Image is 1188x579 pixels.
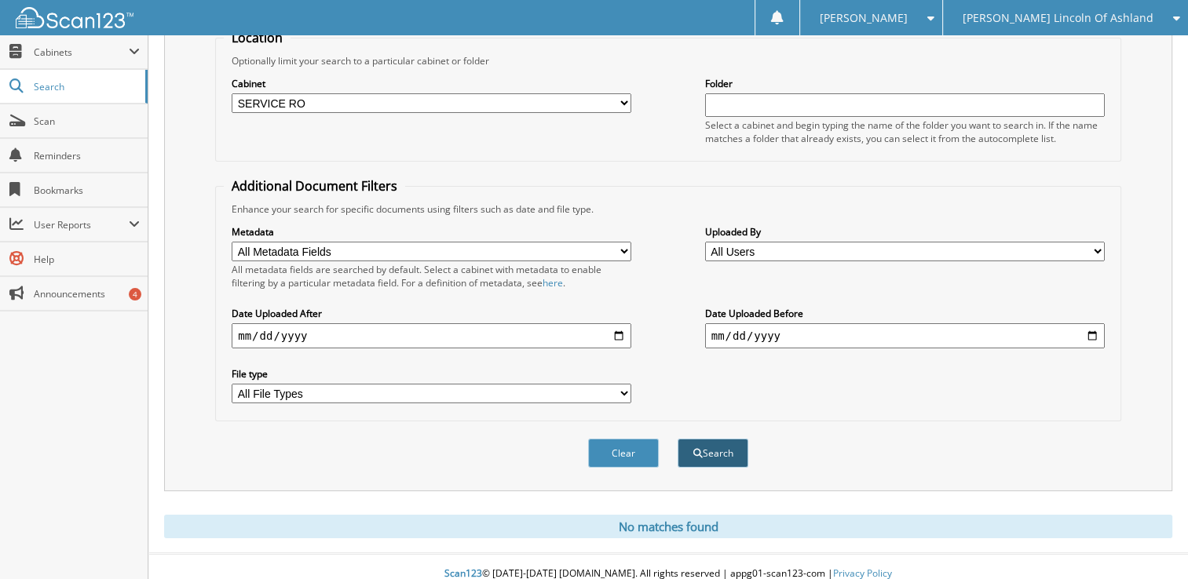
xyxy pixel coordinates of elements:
img: scan123-logo-white.svg [16,7,133,28]
label: Date Uploaded After [232,307,631,320]
div: 4 [129,288,141,300]
span: Announcements [34,287,140,300]
input: end [705,323,1105,348]
label: Metadata [232,225,631,239]
iframe: Chat Widget [1109,504,1188,579]
legend: Additional Document Filters [224,177,405,195]
label: Folder [705,77,1105,90]
input: start [232,323,631,348]
a: here [543,276,563,289]
span: [PERSON_NAME] [820,13,908,23]
span: Cabinets [34,46,129,59]
button: Clear [588,439,659,468]
div: Select a cabinet and begin typing the name of the folder you want to search in. If the name match... [705,118,1105,145]
span: Search [34,80,137,93]
span: Help [34,253,140,266]
span: [PERSON_NAME] Lincoln Of Ashland [963,13,1153,23]
label: File type [232,367,631,381]
label: Uploaded By [705,225,1105,239]
span: User Reports [34,218,129,231]
div: No matches found [164,515,1172,538]
legend: Location [224,29,291,46]
label: Date Uploaded Before [705,307,1105,320]
button: Search [678,439,748,468]
label: Cabinet [232,77,631,90]
div: Enhance your search for specific documents using filters such as date and file type. [224,202,1113,216]
div: Optionally limit your search to a particular cabinet or folder [224,54,1113,67]
span: Scan [34,115,140,128]
span: Bookmarks [34,184,140,197]
span: Reminders [34,149,140,162]
div: All metadata fields are searched by default. Select a cabinet with metadata to enable filtering b... [232,263,631,289]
